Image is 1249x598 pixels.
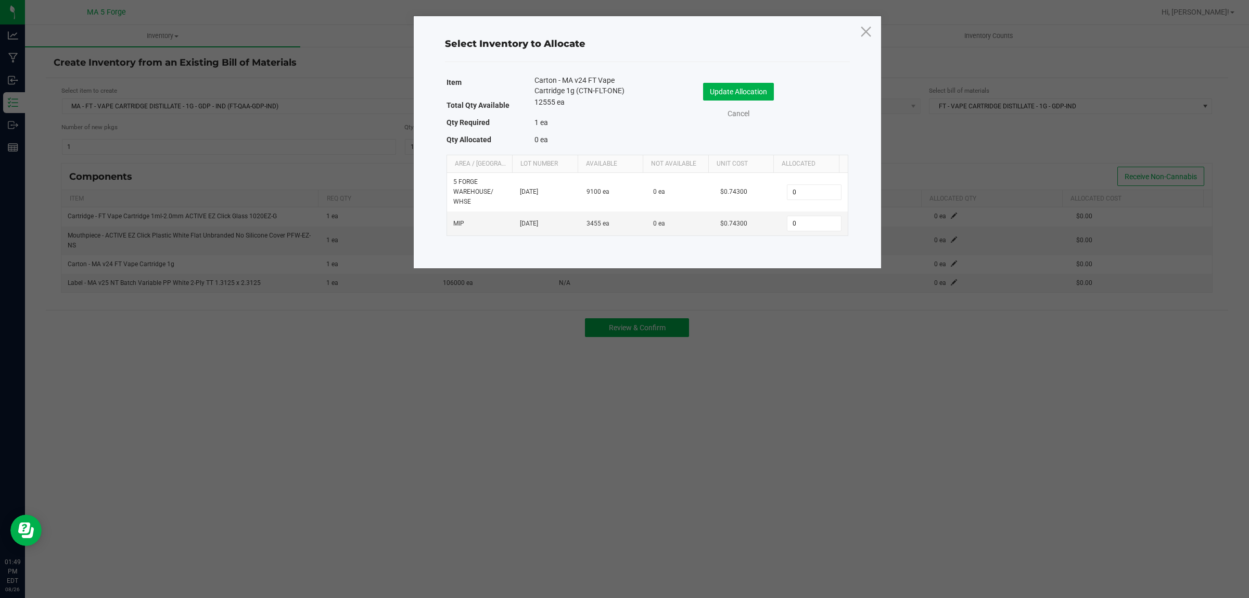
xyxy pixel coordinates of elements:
span: MIP [453,220,464,227]
span: 0 ea [534,135,548,144]
th: Area / [GEOGRAPHIC_DATA] [447,155,513,173]
span: 1 ea [534,118,548,127]
span: 5 FORGE WAREHOUSE / WHSE [453,178,493,205]
label: Qty Required [447,115,490,130]
button: Update Allocation [703,83,774,101]
iframe: Resource center [10,515,42,546]
span: $0.74300 [720,220,747,227]
th: Unit Cost [708,155,774,173]
span: Select Inventory to Allocate [445,38,585,49]
span: 3455 ea [587,220,609,227]
span: $0.74300 [720,188,747,195]
span: 0 ea [653,220,665,227]
span: 12555 ea [534,98,565,106]
span: 9100 ea [587,188,609,195]
label: Total Qty Available [447,98,509,113]
a: Cancel [718,108,759,119]
td: [DATE] [514,173,580,212]
span: Carton - MA v24 FT Vape Cartridge 1g (CTN-FLT-ONE) [534,75,631,96]
label: Qty Allocated [447,132,491,147]
span: 0 ea [653,188,665,195]
th: Not Available [643,155,708,173]
th: Lot Number [512,155,578,173]
label: Item [447,75,462,90]
th: Available [578,155,643,173]
th: Allocated [773,155,839,173]
td: [DATE] [514,211,580,235]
